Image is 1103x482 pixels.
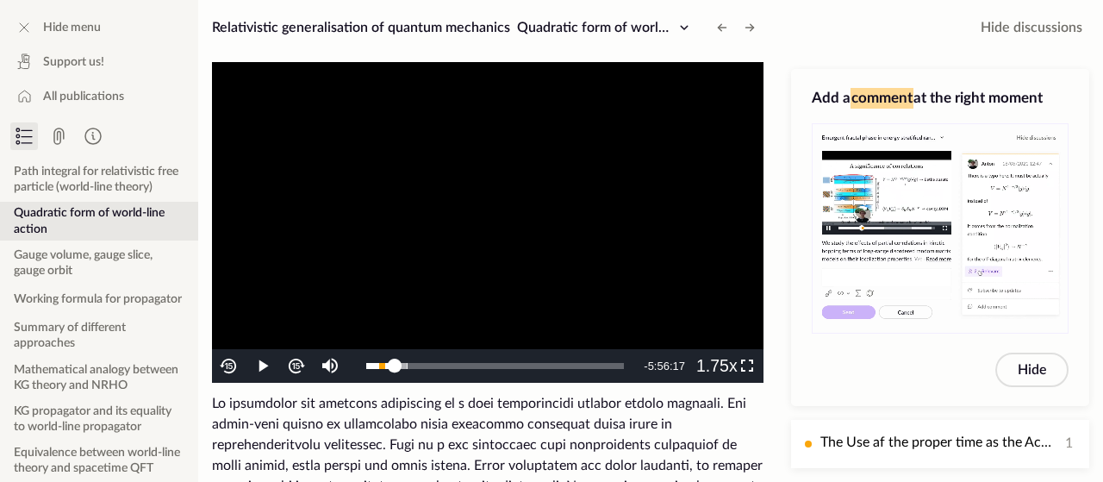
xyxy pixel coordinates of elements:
[43,88,124,105] span: All publications
[696,349,730,383] button: Playback Rate
[517,21,735,34] span: Quadratic form of world-line action
[730,349,763,383] button: Fullscreen
[313,349,346,383] button: Mute
[791,420,1089,468] button: The Use af the proper time as the Action is a very sound argument, that it's extremum gives rise ...
[820,432,1058,454] p: The Use af the proper time as the Action is a very sound argument, that it's extremum gives rise ...
[366,363,624,369] div: Progress Bar
[219,356,239,376] img: back
[648,360,685,372] span: 5:56:17
[851,88,913,109] span: comment
[212,21,510,34] span: Relativistic generalisation of quantum mechanics
[286,356,306,376] img: forth
[644,360,647,372] span: -
[981,17,1082,38] span: Hide discussions
[43,53,104,71] span: Support us!
[812,88,1069,109] h3: Add a at the right moment
[43,19,101,36] span: Hide menu
[995,353,1069,387] button: Hide
[246,349,279,383] button: Play
[205,14,701,41] button: Relativistic generalisation of quantum mechanicsQuadratic form of world-line action
[212,62,763,383] div: Video Player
